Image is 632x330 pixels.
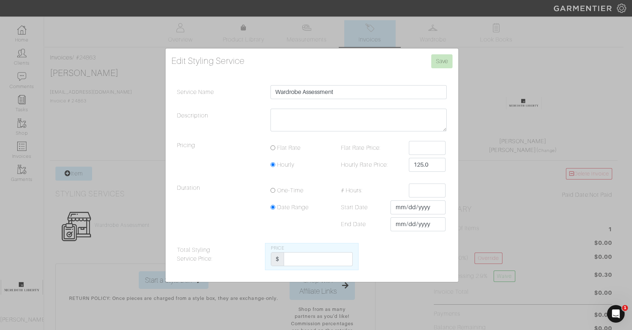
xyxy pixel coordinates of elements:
label: Description [171,109,265,135]
h4: Edit Styling Service [171,54,453,68]
legend: Duration [171,184,265,237]
label: Service Name [171,85,265,103]
label: Hourly Rate Price: [335,158,409,172]
label: Date Range [277,203,309,212]
label: Hourly [277,160,294,169]
label: One-Time [277,186,304,195]
label: # Hours: [335,184,409,197]
label: End Date [335,217,391,231]
input: Save [431,54,453,68]
iframe: Intercom live chat [607,305,625,323]
span: 1 [622,305,628,311]
label: Start Date [335,200,391,214]
span: Price [271,246,284,251]
label: Flat Rate [277,144,301,152]
div: $ [271,252,284,266]
legend: Pricing [171,141,265,178]
label: Flat Rate Price: [335,141,409,155]
label: Total Styling Service Price: [171,243,265,270]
